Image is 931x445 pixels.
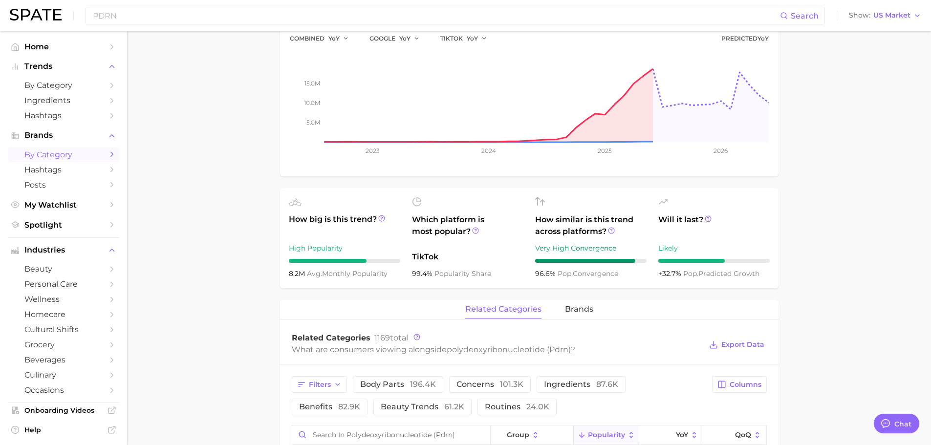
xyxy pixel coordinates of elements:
span: Will it last? [658,214,770,237]
a: Home [8,39,119,54]
button: Columns [712,376,766,393]
a: by Category [8,147,119,162]
span: by Category [24,81,103,90]
span: beauty trends [381,403,464,411]
div: Likely [658,242,770,254]
button: group [491,425,574,445]
div: combined [290,33,356,44]
span: My Watchlist [24,200,103,210]
a: Spotlight [8,217,119,233]
span: Spotlight [24,220,103,230]
tspan: 2025 [598,147,612,154]
div: 6 / 10 [658,259,770,263]
span: benefits [299,403,360,411]
span: ingredients [544,381,618,388]
button: YoY [328,33,349,44]
span: YoY [467,34,478,42]
span: 87.6k [596,380,618,389]
span: 24.0k [526,402,549,411]
span: 96.6% [535,269,558,278]
span: YoY [399,34,411,42]
button: Trends [8,59,119,74]
span: Related Categories [292,333,370,342]
span: culinary [24,370,103,380]
div: GOOGLE [369,33,427,44]
span: Ingredients [24,96,103,105]
span: 8.2m [289,269,307,278]
span: Predicted [721,33,769,44]
span: homecare [24,310,103,319]
span: Help [24,425,103,434]
a: cultural shifts [8,322,119,337]
img: SPATE [10,9,62,21]
span: Popularity [588,431,625,439]
span: body parts [360,381,436,388]
button: YoY [399,33,420,44]
span: cultural shifts [24,325,103,334]
a: by Category [8,78,119,93]
span: Industries [24,246,103,254]
span: occasions [24,385,103,395]
span: monthly popularity [307,269,388,278]
span: Filters [309,381,331,389]
a: My Watchlist [8,197,119,212]
span: 99.4% [412,269,434,278]
a: homecare [8,307,119,322]
span: 196.4k [410,380,436,389]
span: routines [485,403,549,411]
span: How similar is this trend across platforms? [535,214,647,237]
span: Search [791,11,819,21]
span: Which platform is most popular? [412,214,523,246]
span: Export Data [721,340,764,349]
span: 101.3k [500,380,523,389]
a: wellness [8,292,119,307]
div: Very High Convergence [535,242,647,254]
span: Home [24,42,103,51]
a: Hashtags [8,108,119,123]
div: TIKTOK [440,33,494,44]
span: Hashtags [24,165,103,174]
button: Popularity [574,425,640,445]
span: 61.2k [444,402,464,411]
div: 7 / 10 [289,259,400,263]
abbr: average [307,269,322,278]
span: polydeoxyribonucleotide (pdrn) [447,345,571,354]
span: total [374,333,408,342]
span: grocery [24,340,103,349]
tspan: 2024 [481,147,496,154]
span: YoY [328,34,340,42]
span: TikTok [412,251,523,263]
span: 82.9k [338,402,360,411]
span: group [507,431,529,439]
a: grocery [8,337,119,352]
a: Onboarding Videos [8,403,119,418]
div: 9 / 10 [535,259,647,263]
button: ShowUS Market [846,9,924,22]
button: QoQ [703,425,766,445]
span: +32.7% [658,269,683,278]
span: brands [565,305,593,314]
span: Columns [730,381,761,389]
tspan: 2023 [365,147,379,154]
a: Help [8,423,119,437]
span: by Category [24,150,103,159]
a: Posts [8,177,119,192]
button: Industries [8,243,119,257]
span: US Market [873,13,910,18]
span: Hashtags [24,111,103,120]
span: How big is this trend? [289,213,400,237]
a: personal care [8,276,119,292]
abbr: popularity index [558,269,573,278]
a: Hashtags [8,162,119,177]
span: convergence [558,269,618,278]
span: Show [849,13,870,18]
button: YoY [467,33,488,44]
span: popularity share [434,269,491,278]
button: YoY [640,425,703,445]
a: occasions [8,382,119,398]
span: predicted growth [683,269,759,278]
span: QoQ [735,431,751,439]
span: Trends [24,62,103,71]
div: High Popularity [289,242,400,254]
input: Search here for a brand, industry, or ingredient [92,7,780,24]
